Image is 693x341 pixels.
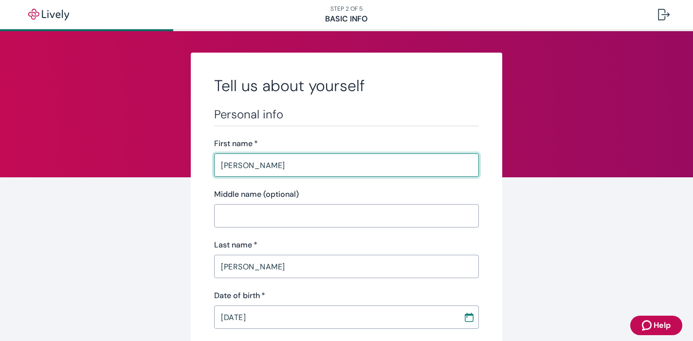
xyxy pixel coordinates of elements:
[214,290,265,302] label: Date of birth
[460,308,478,326] button: Choose date, selected date is Dec 20, 1981
[654,320,671,331] span: Help
[642,320,654,331] svg: Zendesk support icon
[214,107,479,122] h3: Personal info
[464,312,474,322] svg: Calendar
[214,189,299,200] label: Middle name (optional)
[214,307,456,327] input: MM / DD / YYYY
[650,3,677,26] button: Log out
[214,239,257,251] label: Last name
[214,76,479,95] h2: Tell us about yourself
[630,316,682,335] button: Zendesk support icon
[21,9,76,20] img: Lively
[214,138,258,150] label: First name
